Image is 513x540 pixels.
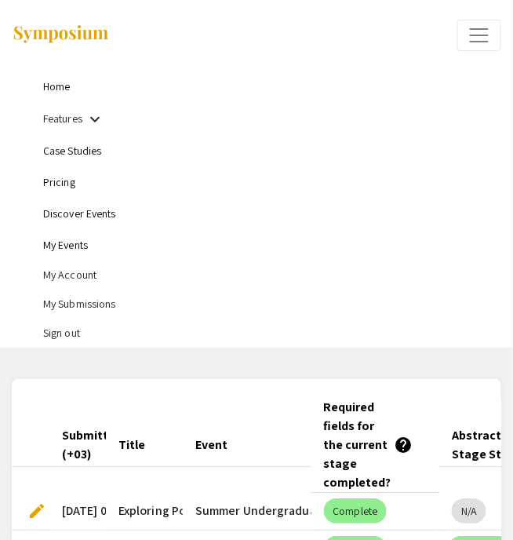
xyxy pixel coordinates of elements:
[12,469,67,528] iframe: Chat
[43,261,501,290] li: My Account
[195,436,242,454] div: Event
[195,436,227,454] div: Event
[395,436,413,454] mat-icon: help
[324,498,387,524] mat-chip: Complete
[183,493,311,531] mat-cell: Summer Undergraduate Research Showcase 2025
[43,79,70,93] a: Home
[452,498,486,524] mat-chip: N/A
[85,110,104,129] mat-icon: Expand Features list
[118,436,159,454] div: Title
[43,175,75,189] a: Pricing
[62,426,151,464] div: Submitted At (+03)
[457,20,501,51] button: Expand or Collapse Menu
[62,426,137,464] div: Submitted At (+03)
[324,398,413,492] div: Required fields for the current stage completed?
[49,493,106,531] mat-cell: [DATE] 08:30pm
[324,398,427,492] div: Required fields for the current stage completed?help
[43,206,116,221] a: Discover Events
[43,319,501,348] li: Sign out
[43,111,82,126] a: Features
[118,436,145,454] div: Title
[43,290,501,319] li: My Submissions
[43,144,101,158] a: Case Studies
[43,238,88,252] a: My Events
[12,24,110,46] img: Symposium by ForagerOne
